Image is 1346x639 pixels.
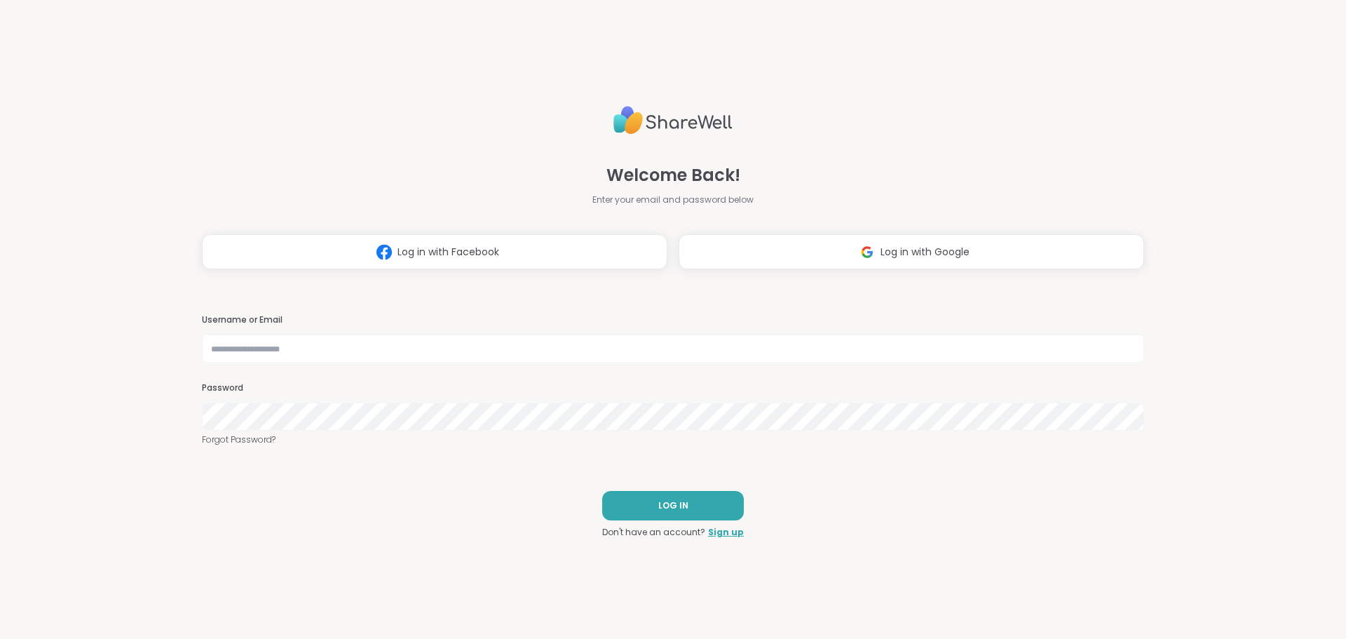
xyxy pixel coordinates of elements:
a: Forgot Password? [202,433,1144,446]
a: Sign up [708,526,744,539]
span: Don't have an account? [602,526,705,539]
button: LOG IN [602,491,744,520]
img: ShareWell Logomark [854,239,881,265]
span: Log in with Google [881,245,970,260]
span: Log in with Facebook [397,245,499,260]
img: ShareWell Logomark [371,239,397,265]
span: Welcome Back! [606,163,740,188]
span: Enter your email and password below [592,194,754,206]
button: Log in with Google [679,234,1144,269]
button: Log in with Facebook [202,234,667,269]
img: ShareWell Logo [613,100,733,140]
h3: Password [202,382,1144,394]
h3: Username or Email [202,314,1144,326]
span: LOG IN [658,499,688,512]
